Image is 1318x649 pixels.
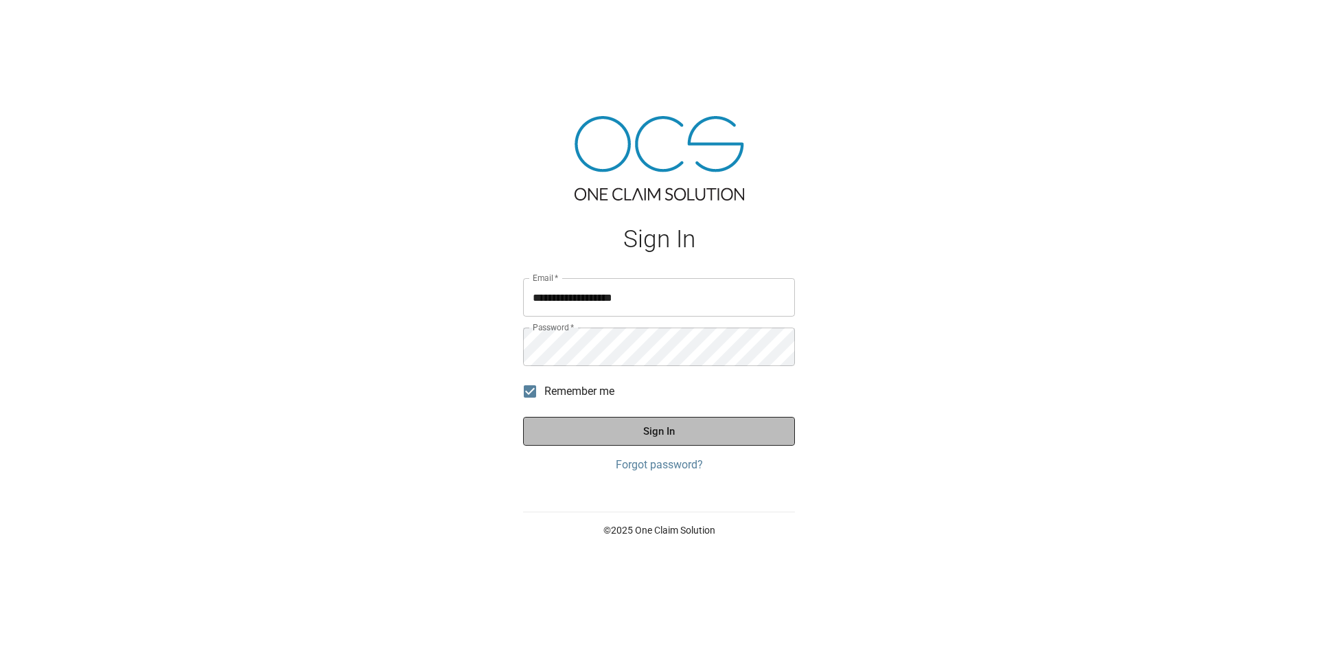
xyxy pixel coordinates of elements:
[575,116,744,201] img: ocs-logo-tra.png
[523,523,795,537] p: © 2025 One Claim Solution
[16,8,71,36] img: ocs-logo-white-transparent.png
[544,383,614,400] span: Remember me
[533,321,574,333] label: Password
[523,417,795,446] button: Sign In
[523,225,795,253] h1: Sign In
[523,457,795,473] a: Forgot password?
[533,272,559,284] label: Email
